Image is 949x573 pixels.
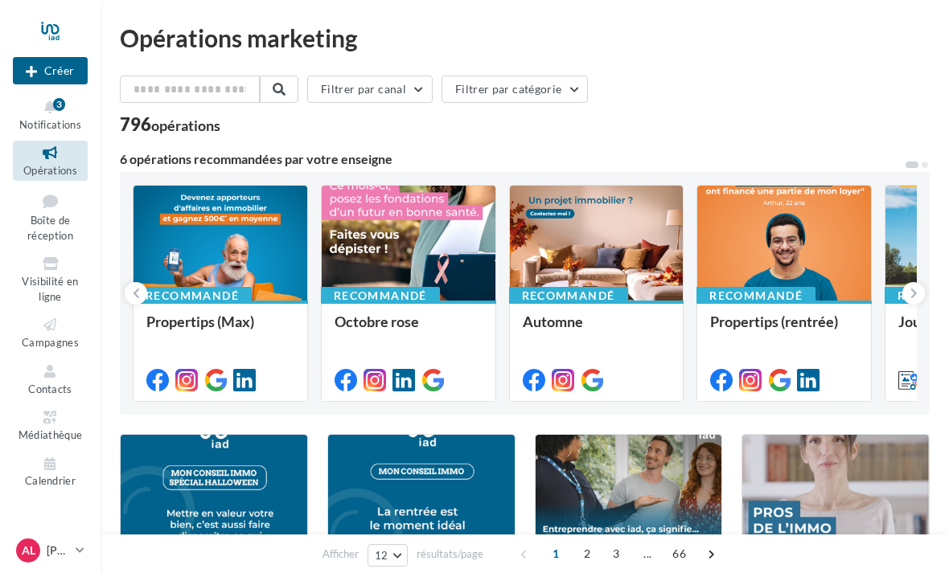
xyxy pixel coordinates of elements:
[22,275,78,303] span: Visibilité en ligne
[696,287,815,305] div: Recommandé
[19,118,81,131] span: Notifications
[635,541,660,567] span: ...
[18,428,83,441] span: Médiathèque
[120,26,930,50] div: Opérations marketing
[23,164,77,177] span: Opérations
[28,383,72,395] span: Contacts
[322,546,359,562] span: Afficher
[22,542,35,559] span: AL
[574,541,600,567] span: 2
[442,76,588,103] button: Filtrer par catégorie
[53,98,65,111] div: 3
[13,141,88,180] a: Opérations
[151,118,220,133] div: opérations
[375,549,388,562] span: 12
[603,541,629,567] span: 3
[543,541,569,567] span: 1
[335,313,483,346] div: Octobre rose
[13,57,88,84] button: Créer
[13,95,88,134] button: Notifications 3
[146,313,294,346] div: Propertips (Max)
[120,116,220,133] div: 796
[13,187,88,246] a: Boîte de réception
[509,287,628,305] div: Recommandé
[321,287,440,305] div: Recommandé
[666,541,692,567] span: 66
[417,546,483,562] span: résultats/page
[13,452,88,491] a: Calendrier
[13,313,88,352] a: Campagnes
[13,359,88,399] a: Contacts
[307,76,433,103] button: Filtrer par canal
[13,57,88,84] div: Nouvelle campagne
[368,544,409,567] button: 12
[13,535,88,566] a: AL [PERSON_NAME]
[523,313,671,346] div: Automne
[25,475,76,488] span: Calendrier
[13,405,88,444] a: Médiathèque
[13,252,88,306] a: Visibilité en ligne
[710,313,858,346] div: Propertips (rentrée)
[22,336,79,349] span: Campagnes
[133,287,252,305] div: Recommandé
[120,153,904,166] div: 6 opérations recommandées par votre enseigne
[27,214,73,242] span: Boîte de réception
[47,542,69,559] p: [PERSON_NAME]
